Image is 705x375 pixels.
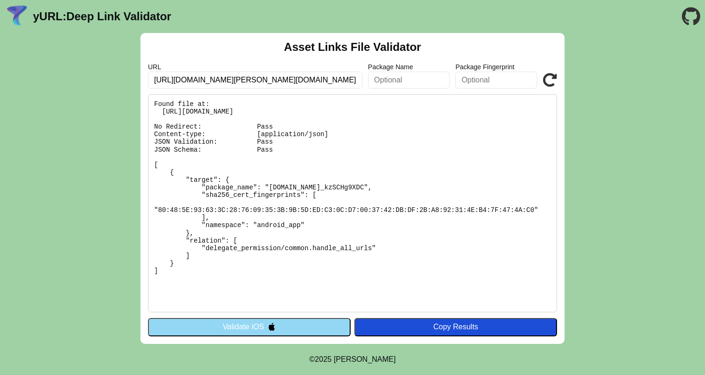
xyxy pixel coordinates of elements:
[368,72,450,89] input: Optional
[33,10,171,23] a: yURL:Deep Link Validator
[5,4,29,29] img: yURL Logo
[315,355,332,363] span: 2025
[148,72,362,89] input: Required
[284,41,421,54] h2: Asset Links File Validator
[148,63,362,71] label: URL
[148,94,557,312] pre: Found file at: [URL][DOMAIN_NAME] No Redirect: Pass Content-type: [application/json] JSON Validat...
[368,63,450,71] label: Package Name
[455,63,537,71] label: Package Fingerprint
[268,323,276,331] img: appleIcon.svg
[359,323,552,331] div: Copy Results
[334,355,396,363] a: Michael Ibragimchayev's Personal Site
[354,318,557,336] button: Copy Results
[309,344,395,375] footer: ©
[455,72,537,89] input: Optional
[148,318,351,336] button: Validate iOS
